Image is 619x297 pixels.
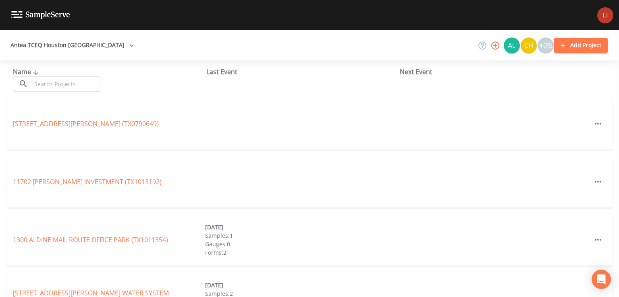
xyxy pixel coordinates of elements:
[205,223,397,231] div: [DATE]
[205,248,397,257] div: Forms: 2
[597,7,613,23] img: e1cb15338d9faa5df36971f19308172f
[503,37,520,54] div: Alaina Hahn
[13,177,162,186] a: 11702 [PERSON_NAME] INVESTMENT (TX1013192)
[520,37,537,54] div: Charles Medina
[400,67,593,77] div: Next Event
[13,119,159,128] a: [STREET_ADDRESS][PERSON_NAME] (TX0790649)
[205,281,397,289] div: [DATE]
[205,231,397,240] div: Samples: 1
[504,37,520,54] img: 30a13df2a12044f58df5f6b7fda61338
[7,38,137,53] button: Antea TCEQ Houston [GEOGRAPHIC_DATA]
[554,38,608,53] button: Add Project
[592,270,611,289] div: Open Intercom Messenger
[31,77,100,91] input: Search Projects
[13,67,41,76] span: Name
[205,240,397,248] div: Gauges: 0
[521,37,537,54] img: c74b8b8b1c7a9d34f67c5e0ca157ed15
[11,11,70,19] img: logo
[538,37,554,54] div: +26
[13,235,168,244] a: 1300 ALDINE MAIL ROUTE OFFICE PARK (TX1011354)
[206,67,400,77] div: Last Event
